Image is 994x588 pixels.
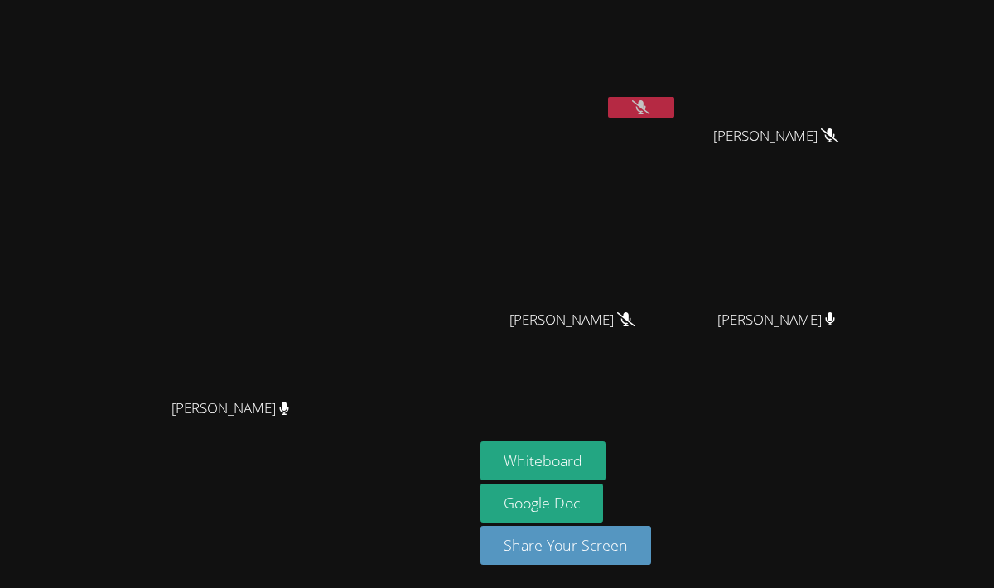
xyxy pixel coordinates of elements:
[480,526,651,565] button: Share Your Screen
[713,124,838,148] span: [PERSON_NAME]
[171,397,290,421] span: [PERSON_NAME]
[480,484,603,523] a: Google Doc
[480,441,606,480] button: Whiteboard
[509,308,635,332] span: [PERSON_NAME]
[717,308,836,332] span: [PERSON_NAME]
